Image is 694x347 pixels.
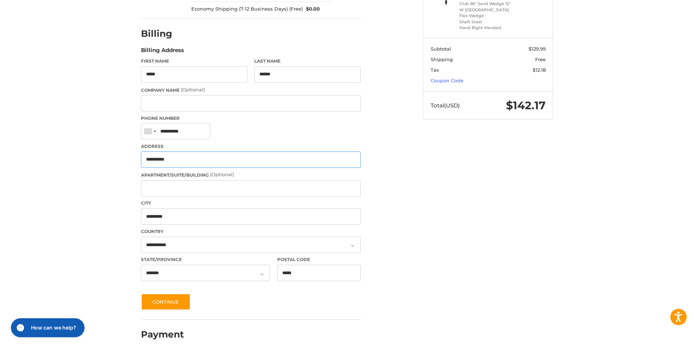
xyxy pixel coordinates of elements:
[529,46,546,52] span: $129.99
[141,293,191,310] button: Continue
[141,256,270,263] label: State/Province
[277,256,361,263] label: Postal Code
[141,143,361,150] label: Address
[141,86,361,94] label: Company Name
[141,329,184,340] h2: Payment
[459,13,515,19] li: Flex Wedge
[303,5,320,13] span: $0.00
[141,228,361,235] label: Country
[181,87,205,92] small: (Optional)
[533,67,546,73] span: $12.18
[431,78,463,83] a: Coupon Code
[431,102,460,109] span: Total (USD)
[141,115,361,122] label: Phone Number
[459,25,515,31] li: Hand Right-Handed
[191,5,303,13] span: Economy Shipping (7-12 Business Days) (Free)
[210,171,234,177] small: (Optional)
[431,56,453,62] span: Shipping
[141,58,247,64] label: First Name
[141,200,361,206] label: City
[535,56,546,62] span: Free
[7,316,87,340] iframe: Gorgias live chat messenger
[141,46,184,58] legend: Billing Address
[459,1,515,13] li: Club 56° Sand Wedge 12° W [GEOGRAPHIC_DATA]
[459,19,515,25] li: Shaft Steel
[254,58,361,64] label: Last Name
[431,46,451,52] span: Subtotal
[431,67,439,73] span: Tax
[141,28,184,39] h2: Billing
[141,171,361,178] label: Apartment/Suite/Building
[506,99,546,112] span: $142.17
